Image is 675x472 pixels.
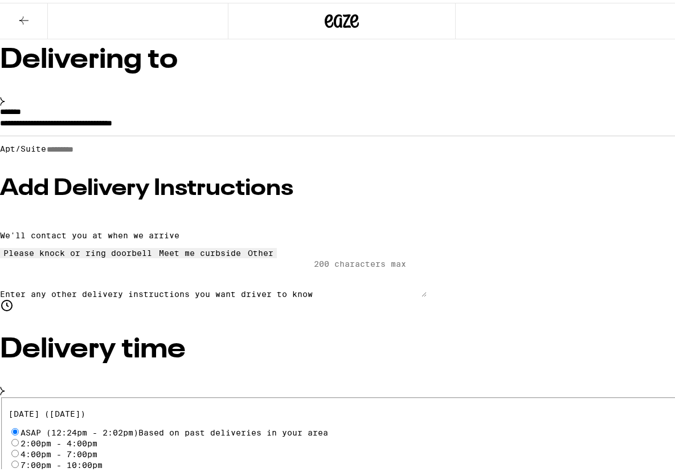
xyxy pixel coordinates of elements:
button: Other [244,245,277,255]
span: Based on past deliveries in your area [138,425,328,434]
label: 2:00pm - 4:00pm [21,436,97,445]
div: Other [248,246,273,255]
span: ASAP (12:24pm - 2:02pm) [21,425,328,434]
div: Meet me curbside [159,246,241,255]
button: Meet me curbside [156,245,244,255]
div: Please knock or ring doorbell [3,246,152,255]
label: 7:00pm - 10:00pm [21,458,103,467]
label: 4:00pm - 7:00pm [21,447,97,456]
